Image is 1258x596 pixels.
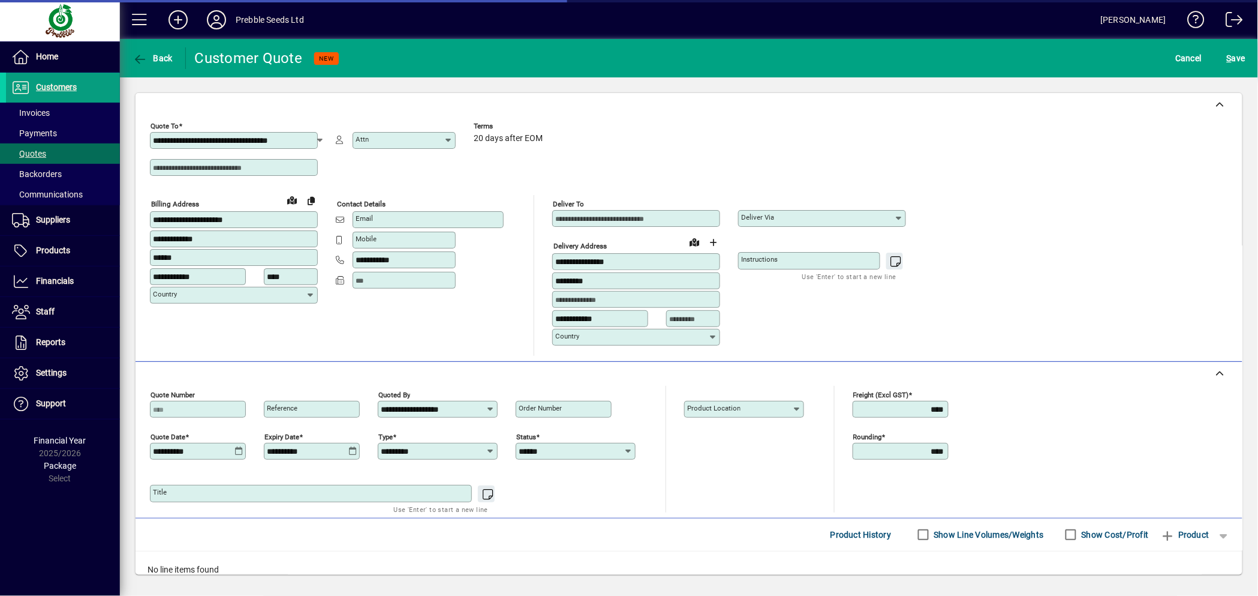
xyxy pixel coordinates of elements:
div: Prebble Seeds Ltd [236,10,304,29]
span: Package [44,461,76,471]
button: Copy to Delivery address [302,191,321,210]
mat-hint: Use 'Enter' to start a new line [394,502,488,516]
span: Product History [830,525,892,544]
a: Invoices [6,103,120,123]
span: Support [36,399,66,408]
mat-label: Type [378,432,393,441]
button: Cancel [1173,47,1205,69]
button: Product [1155,524,1215,546]
span: Product [1161,525,1209,544]
mat-label: Country [555,332,579,340]
span: Terms [474,122,546,130]
mat-label: Order number [519,404,562,412]
a: Knowledge Base [1178,2,1205,41]
span: Reports [36,337,65,347]
button: Save [1224,47,1248,69]
mat-label: Email [356,214,373,223]
mat-label: Status [516,432,536,441]
mat-label: Quote To [151,122,179,130]
mat-label: Attn [356,135,369,143]
a: Support [6,389,120,419]
mat-hint: Use 'Enter' to start a new line [802,269,896,283]
mat-label: Quote date [151,432,185,441]
span: Home [36,52,58,61]
a: Quotes [6,143,120,164]
button: Add [159,9,197,31]
a: Communications [6,184,120,205]
button: Choose address [704,233,723,252]
span: 20 days after EOM [474,134,543,143]
a: Products [6,236,120,266]
mat-label: Deliver via [741,213,774,221]
mat-label: Product location [687,404,741,412]
mat-label: Quote number [151,390,195,399]
label: Show Cost/Profit [1079,529,1149,541]
div: No line items found [136,552,1242,588]
span: ave [1227,49,1245,68]
span: Settings [36,368,67,378]
span: Customers [36,82,77,92]
a: View on map [685,232,704,251]
button: Back [130,47,176,69]
span: S [1227,53,1232,63]
span: Suppliers [36,215,70,224]
span: Communications [12,190,83,199]
span: Invoices [12,108,50,118]
mat-label: Rounding [853,432,882,441]
mat-label: Expiry date [264,432,299,441]
mat-label: Deliver To [553,200,584,208]
mat-label: Freight (excl GST) [853,390,909,399]
mat-label: Country [153,290,177,298]
mat-label: Title [153,488,167,496]
button: Product History [826,524,896,546]
div: Customer Quote [195,49,303,68]
a: Backorders [6,164,120,184]
mat-label: Instructions [741,255,778,263]
a: Payments [6,123,120,143]
span: Quotes [12,149,46,158]
a: Settings [6,358,120,388]
span: Cancel [1176,49,1202,68]
span: Financials [36,276,74,286]
mat-label: Quoted by [378,390,410,399]
label: Show Line Volumes/Weights [932,529,1044,541]
a: Reports [6,328,120,358]
a: Home [6,42,120,72]
span: Products [36,245,70,255]
button: Profile [197,9,236,31]
span: Financial Year [34,436,86,445]
a: Logout [1217,2,1243,41]
span: Payments [12,128,57,138]
span: Backorders [12,169,62,179]
span: NEW [319,55,334,62]
span: Back [133,53,173,63]
mat-label: Reference [267,404,297,412]
div: [PERSON_NAME] [1101,10,1166,29]
a: Suppliers [6,205,120,235]
a: Financials [6,266,120,296]
a: View on map [282,190,302,209]
span: Staff [36,307,55,316]
a: Staff [6,297,120,327]
app-page-header-button: Back [120,47,186,69]
mat-label: Mobile [356,235,377,243]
